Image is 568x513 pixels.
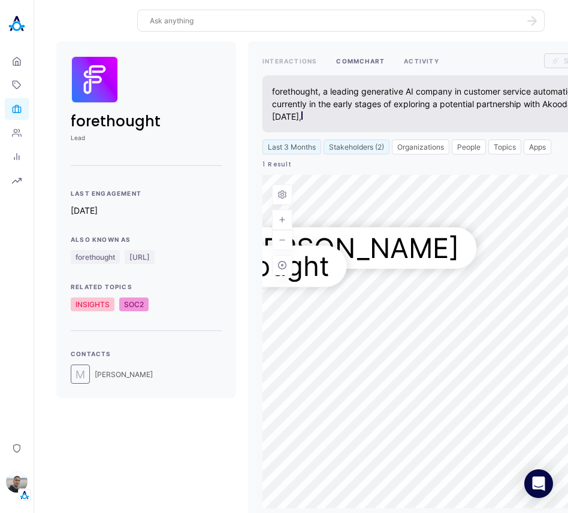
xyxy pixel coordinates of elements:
[176,250,329,283] span: forethought
[125,250,155,264] span: topic badge
[235,232,459,265] span: [PERSON_NAME]
[71,134,222,141] p: Lead
[119,298,149,311] a: topic badge
[71,350,222,357] h2: Contacts
[71,190,222,197] h2: Last Engagement
[71,283,222,290] h2: Related Topics
[336,53,385,68] button: COMMCHART
[404,53,439,68] button: ACTIVITY
[95,370,153,379] span: [PERSON_NAME]
[452,139,486,154] button: People
[272,255,292,275] button: Reset Zoom
[125,250,155,264] div: [URL]
[324,139,389,154] button: Stakeholders (2)
[220,183,285,248] div: Go to profile
[71,250,120,264] div: forethought
[119,298,149,311] div: SOC2
[71,111,222,132] h1: forethought
[262,139,321,154] button: Last 3 Months
[5,12,29,36] img: Akooda Logo
[71,298,114,311] div: INSIGHTS
[71,365,90,384] div: M
[5,466,29,501] button: Eli LeonTenant Logo
[71,204,222,217] p: [DATE]
[272,230,292,250] button: Zoom out
[71,56,119,104] img: forethought
[488,139,521,154] button: Topics
[71,250,120,264] span: topic badge
[19,489,31,501] img: Tenant Logo
[71,236,222,243] h2: Also Known As
[272,210,292,230] button: Zoom in
[262,53,317,68] button: INTERACTIONS
[524,139,551,154] button: Apps
[6,471,28,493] img: Eli Leon
[392,139,449,154] button: Organizations
[71,298,114,311] a: topic badge
[524,469,553,498] div: Open Intercom Messenger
